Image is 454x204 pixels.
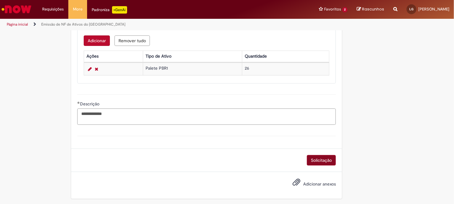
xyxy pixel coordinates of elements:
[5,19,298,30] ul: Trilhas de página
[362,6,384,12] span: Rascunhos
[42,6,64,12] span: Requisições
[1,3,32,15] img: ServiceNow
[242,63,329,75] td: 26
[342,7,348,12] span: 2
[112,6,127,14] p: +GenAi
[324,6,341,12] span: Favoritos
[242,51,329,62] th: Quantidade
[143,51,242,62] th: Tipo de Ativo
[303,181,336,187] span: Adicionar anexos
[73,6,82,12] span: More
[93,65,100,73] a: Remover linha 1
[7,22,28,27] a: Página inicial
[418,6,449,12] span: [PERSON_NAME]
[77,101,80,104] span: Obrigatório Preenchido
[115,35,150,46] button: Remove all rows for Cadastro Ativos
[80,101,101,107] span: Descrição
[84,35,110,46] button: Add a row for Cadastro Ativos
[77,108,336,125] textarea: Descrição
[92,6,127,14] div: Padroniza
[307,155,336,165] button: Solicitação
[86,65,93,73] a: Editar Linha 1
[143,63,242,75] td: Palete PBR1
[41,22,125,27] a: Emissão de NF de Ativos do [GEOGRAPHIC_DATA]
[357,6,384,12] a: Rascunhos
[410,7,414,11] span: LG
[84,51,143,62] th: Ações
[291,177,302,191] button: Adicionar anexos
